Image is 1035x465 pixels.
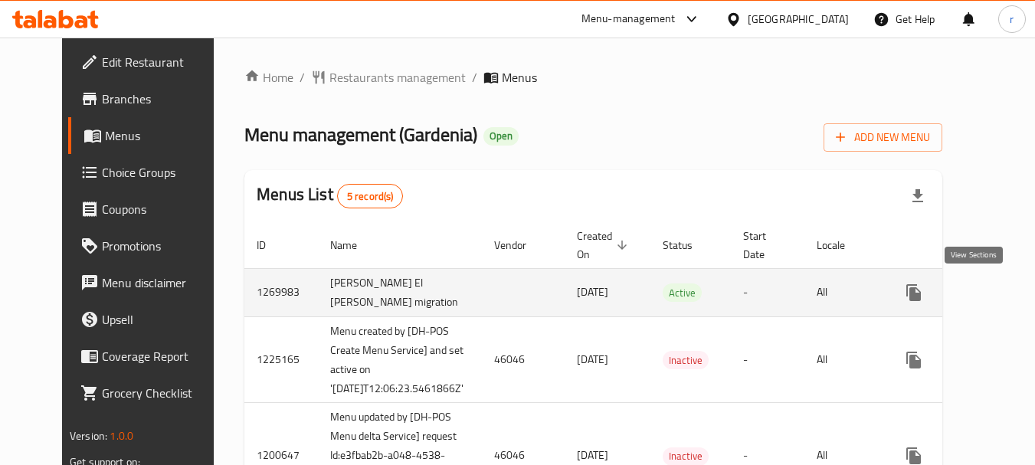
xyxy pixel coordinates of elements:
td: All [804,316,883,403]
span: Add New Menu [836,128,930,147]
span: Coupons [102,200,223,218]
a: Edit Restaurant [68,44,235,80]
div: Inactive [663,351,709,369]
td: [PERSON_NAME] El [PERSON_NAME] migration [318,268,482,316]
button: more [896,274,932,311]
span: Menus [502,68,537,87]
span: Status [663,236,712,254]
span: Menu disclaimer [102,273,223,292]
span: Version: [70,426,107,446]
button: Add New Menu [824,123,942,152]
span: Active [663,284,702,302]
td: - [731,268,804,316]
span: Choice Groups [102,163,223,182]
td: 46046 [482,316,565,403]
span: Open [483,129,519,142]
a: Menu disclaimer [68,264,235,301]
span: Branches [102,90,223,108]
div: Total records count [337,184,404,208]
span: Restaurants management [329,68,466,87]
a: Grocery Checklist [68,375,235,411]
span: ID [257,236,286,254]
td: 1225165 [244,316,318,403]
a: Choice Groups [68,154,235,191]
span: Menu management ( Gardenia ) [244,117,477,152]
span: Upsell [102,310,223,329]
li: / [472,68,477,87]
button: Change Status [932,342,969,378]
span: Created On [577,227,632,264]
a: Home [244,68,293,87]
span: [DATE] [577,445,608,465]
span: Start Date [743,227,786,264]
td: 1269983 [244,268,318,316]
span: r [1010,11,1014,28]
span: Promotions [102,237,223,255]
span: Edit Restaurant [102,53,223,71]
div: Menu-management [581,10,676,28]
span: Inactive [663,447,709,465]
td: Menu created by [DH-POS Create Menu Service] and set active on '[DATE]T12:06:23.5461866Z' [318,316,482,403]
span: Inactive [663,352,709,369]
a: Branches [68,80,235,117]
div: [GEOGRAPHIC_DATA] [748,11,849,28]
span: Name [330,236,377,254]
span: Menus [105,126,223,145]
button: more [896,342,932,378]
a: Restaurants management [311,68,466,87]
a: Coverage Report [68,338,235,375]
div: Export file [899,178,936,214]
td: - [731,316,804,403]
span: 1.0.0 [110,426,133,446]
span: Coverage Report [102,347,223,365]
a: Coupons [68,191,235,228]
span: [DATE] [577,282,608,302]
span: Grocery Checklist [102,384,223,402]
a: Promotions [68,228,235,264]
td: All [804,268,883,316]
span: [DATE] [577,349,608,369]
nav: breadcrumb [244,68,942,87]
li: / [300,68,305,87]
span: 5 record(s) [338,189,403,204]
span: Locale [817,236,865,254]
span: Vendor [494,236,546,254]
a: Menus [68,117,235,154]
div: Open [483,127,519,146]
h2: Menus List [257,183,403,208]
a: Upsell [68,301,235,338]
